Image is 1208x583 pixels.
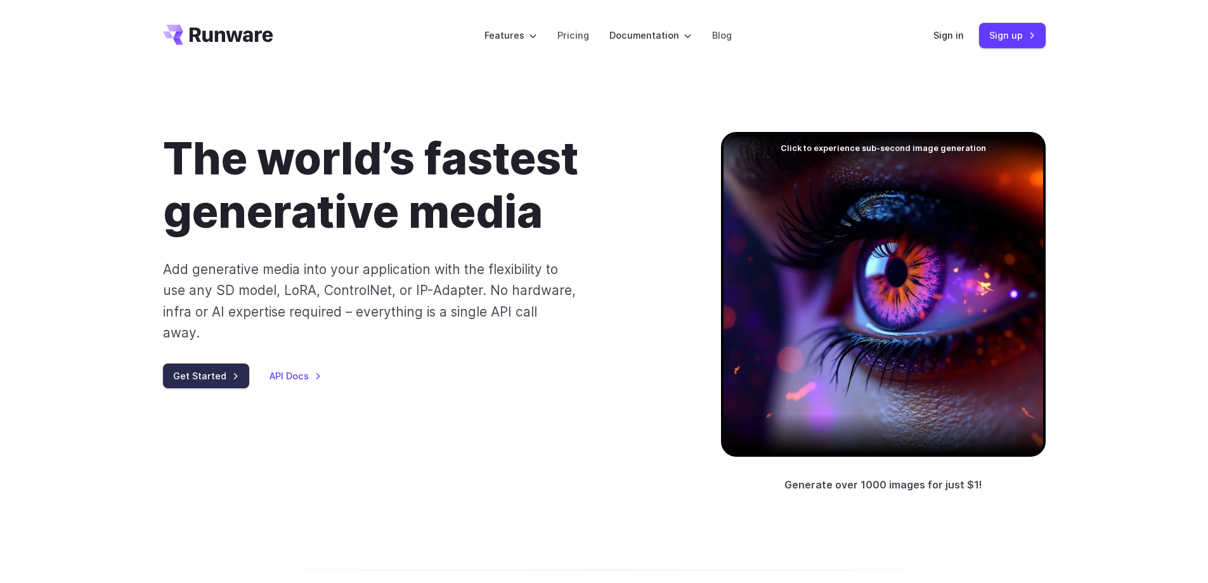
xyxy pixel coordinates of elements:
h1: The world’s fastest generative media [163,132,680,239]
p: Add generative media into your application with the flexibility to use any SD model, LoRA, Contro... [163,259,577,343]
a: API Docs [270,369,321,383]
a: Pricing [557,28,589,43]
p: Generate over 1000 images for just $1! [784,477,982,494]
label: Documentation [609,28,692,43]
a: Blog [712,28,732,43]
label: Features [484,28,537,43]
a: Get Started [163,364,249,388]
a: Sign up [979,23,1046,48]
a: Sign in [933,28,964,43]
a: Go to / [163,25,273,45]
